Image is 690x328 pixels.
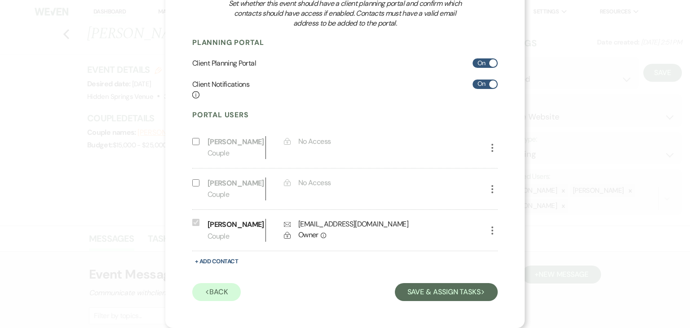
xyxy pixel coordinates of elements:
span: On [478,58,486,69]
p: Couple [208,230,265,242]
p: Couple [208,189,265,200]
p: [PERSON_NAME] [208,136,261,148]
div: Owner [298,230,500,240]
button: Save & Assign Tasks [395,283,498,301]
div: [EMAIL_ADDRESS][DOMAIN_NAME] [298,219,408,230]
h4: Portal Users [192,110,498,120]
p: Couple [208,147,265,159]
span: On [478,78,486,89]
h6: Client Notifications [192,80,249,100]
button: + Add Contact [192,256,241,267]
p: [PERSON_NAME] [208,177,261,189]
p: [PERSON_NAME] [208,219,261,230]
button: Back [192,283,241,301]
div: No Access [298,136,513,147]
h4: Planning Portal [192,38,498,48]
div: No Access [298,177,513,188]
h6: Client Planning Portal [192,58,256,68]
